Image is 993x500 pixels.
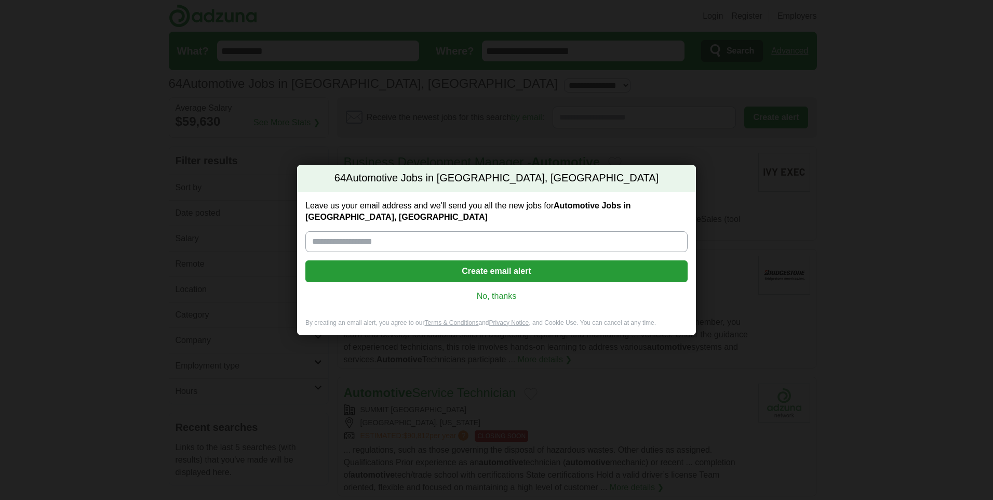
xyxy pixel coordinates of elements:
a: Privacy Notice [489,319,529,326]
a: No, thanks [314,291,679,302]
label: Leave us your email address and we'll send you all the new jobs for [305,200,688,223]
strong: Automotive Jobs in [GEOGRAPHIC_DATA], [GEOGRAPHIC_DATA] [305,201,630,221]
a: Terms & Conditions [424,319,478,326]
span: 64 [334,171,346,186]
button: Create email alert [305,260,688,282]
h2: Automotive Jobs in [GEOGRAPHIC_DATA], [GEOGRAPHIC_DATA] [297,165,696,192]
div: By creating an email alert, you agree to our and , and Cookie Use. You can cancel at any time. [297,319,696,336]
